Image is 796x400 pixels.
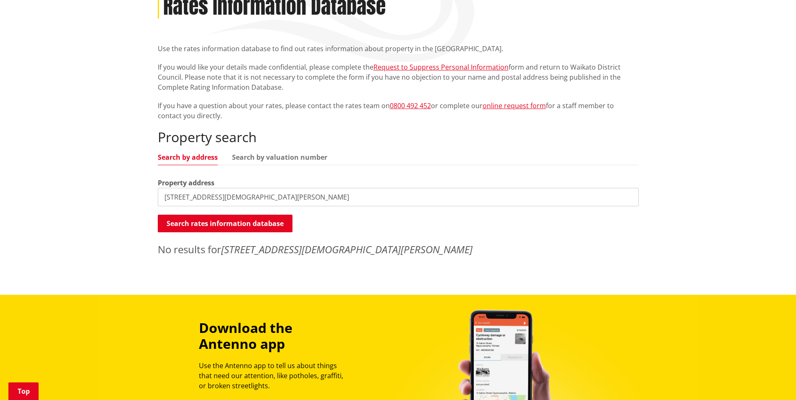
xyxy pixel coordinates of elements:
[483,101,546,110] a: online request form
[158,44,639,54] p: Use the rates information database to find out rates information about property in the [GEOGRAPHI...
[158,242,639,257] p: No results for
[158,62,639,92] p: If you would like your details made confidential, please complete the form and return to Waikato ...
[373,62,509,72] a: Request to Suppress Personal Information
[158,215,292,232] button: Search rates information database
[158,178,214,188] label: Property address
[8,382,39,400] a: Top
[221,242,472,256] em: [STREET_ADDRESS][DEMOGRAPHIC_DATA][PERSON_NAME]
[158,101,639,121] p: If you have a question about your rates, please contact the rates team on or complete our for a s...
[232,154,327,161] a: Search by valuation number
[757,365,788,395] iframe: Messenger Launcher
[199,361,351,391] p: Use the Antenno app to tell us about things that need our attention, like potholes, graffiti, or ...
[158,154,218,161] a: Search by address
[199,320,351,352] h3: Download the Antenno app
[158,129,639,145] h2: Property search
[158,188,639,206] input: e.g. Duke Street NGARUAWAHIA
[390,101,431,110] a: 0800 492 452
